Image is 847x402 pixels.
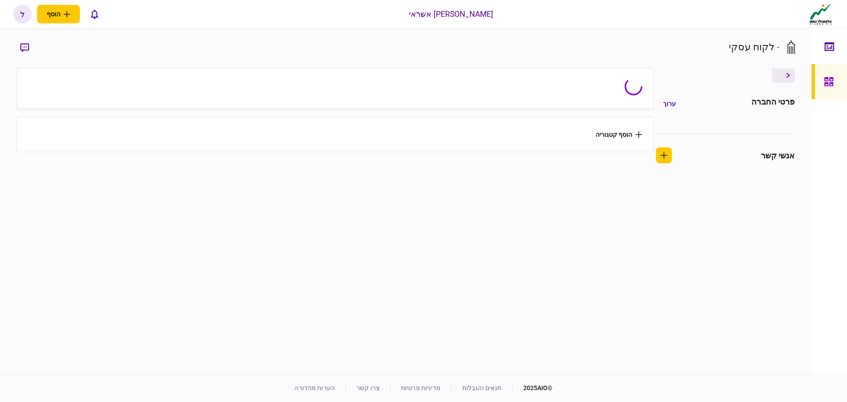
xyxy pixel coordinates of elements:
a: תנאים והגבלות [462,384,502,391]
button: פתח רשימת התראות [85,5,104,23]
button: הוסף קטגוריה [596,131,642,138]
a: הערות מהדורה [294,384,335,391]
button: פתח תפריט להוספת לקוח [37,5,80,23]
div: אנשי קשר [761,150,795,162]
button: ל [13,5,32,23]
div: - לקוח עסקי [729,40,780,54]
img: client company logo [808,3,834,25]
button: ערוך [656,96,683,112]
div: [PERSON_NAME] אשראי [409,8,494,20]
div: © 2025 AIO [512,383,553,393]
a: מדיניות פרטיות [401,384,441,391]
div: פרטי החברה [751,96,795,112]
a: צרו קשר [356,384,379,391]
